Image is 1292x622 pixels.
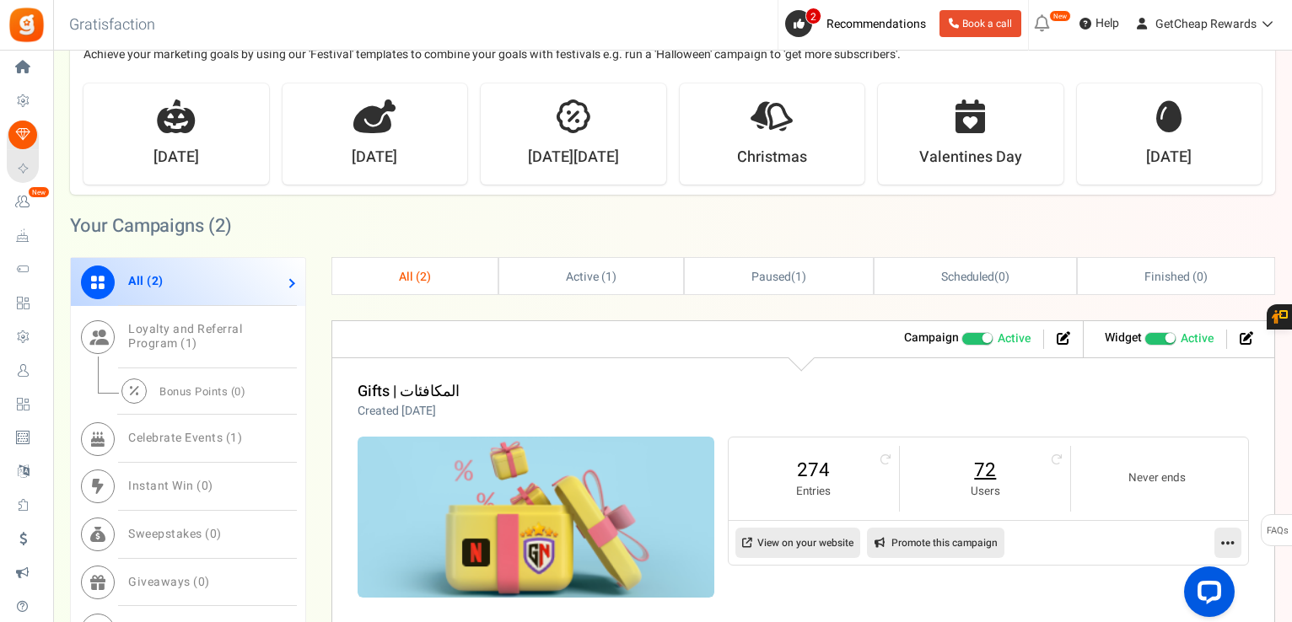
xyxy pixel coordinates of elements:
[153,147,199,169] strong: [DATE]
[999,268,1005,286] span: 0
[1181,330,1214,347] span: Active
[1049,10,1071,22] em: New
[735,528,860,558] a: View on your website
[186,335,193,352] span: 1
[230,429,238,447] span: 1
[358,403,460,420] p: Created [DATE]
[28,186,50,198] em: New
[128,525,222,543] span: Sweepstakes ( )
[198,573,206,591] span: 0
[215,212,225,239] span: 2
[826,15,926,33] span: Recommendations
[128,429,242,447] span: Celebrate Events ( )
[128,272,164,290] span: All ( )
[1088,470,1225,486] small: Never ends
[606,268,612,286] span: 1
[751,268,806,286] span: ( )
[210,525,218,543] span: 0
[159,383,245,399] span: Bonus Points ( )
[83,46,1262,63] p: Achieve your marketing goals by using our 'Festival' templates to combine your goals with festiva...
[941,268,995,286] span: Scheduled
[1155,15,1257,33] span: GetCheap Rewards
[1092,330,1227,349] li: Widget activated
[70,217,232,234] h2: Your Campaigns ( )
[152,272,159,290] span: 2
[941,268,1009,286] span: ( )
[420,268,427,286] span: 2
[1197,268,1203,286] span: 0
[998,330,1031,347] span: Active
[904,329,959,346] strong: Campaign
[528,147,619,169] strong: [DATE][DATE]
[51,8,174,42] h3: Gratisfaction
[399,268,431,286] span: All ( )
[746,484,882,500] small: Entries
[746,457,882,484] a: 274
[202,477,209,495] span: 0
[1091,15,1119,32] span: Help
[1073,10,1126,37] a: Help
[352,147,397,169] strong: [DATE]
[358,380,460,403] a: Gifts | المكافئات
[128,573,210,591] span: Giveaways ( )
[751,268,791,286] span: Paused
[1105,329,1142,346] strong: Widget
[795,268,802,286] span: 1
[128,477,213,495] span: Instant Win ( )
[805,8,821,24] span: 2
[234,383,241,399] span: 0
[1144,268,1207,286] span: Finished ( )
[867,528,1004,558] a: Promote this campaign
[128,320,242,352] span: Loyalty and Referral Program ( )
[939,10,1021,37] a: Book a call
[917,484,1053,500] small: Users
[1266,515,1289,547] span: FAQs
[917,457,1053,484] a: 72
[8,6,46,44] img: Gratisfaction
[7,188,46,217] a: New
[919,147,1022,169] strong: Valentines Day
[1146,147,1192,169] strong: [DATE]
[566,268,616,286] span: Active ( )
[785,10,933,37] a: 2 Recommendations
[737,147,807,169] strong: Christmas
